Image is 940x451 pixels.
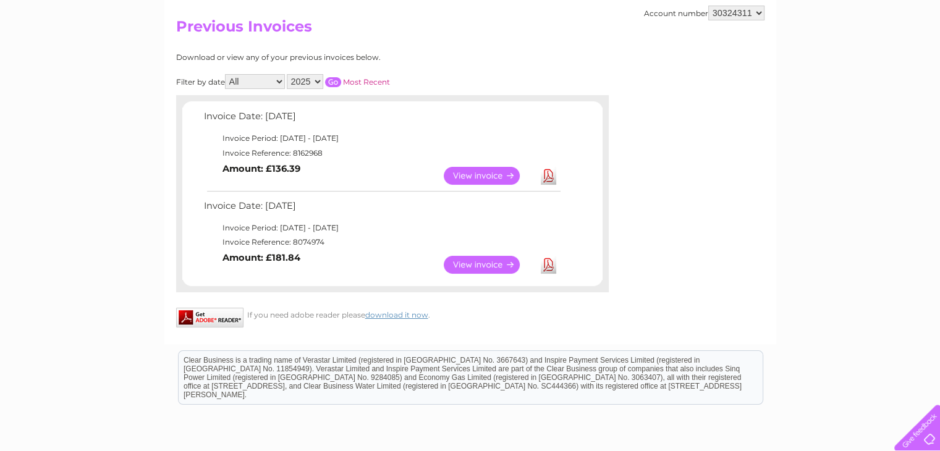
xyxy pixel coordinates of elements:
a: Log out [899,53,928,62]
td: Invoice Date: [DATE] [201,108,562,131]
a: View [444,256,535,274]
a: 0333 014 3131 [707,6,792,22]
a: Download [541,167,556,185]
a: Most Recent [343,77,390,86]
div: Account number [644,6,764,20]
td: Invoice Reference: 8074974 [201,235,562,250]
a: download it now [365,310,428,319]
a: Contact [858,53,888,62]
div: Clear Business is a trading name of Verastar Limited (registered in [GEOGRAPHIC_DATA] No. 3667643... [179,7,763,60]
b: Amount: £181.84 [222,252,300,263]
a: Water [722,53,746,62]
a: Telecoms [788,53,825,62]
td: Invoice Date: [DATE] [201,198,562,221]
img: logo.png [33,32,96,70]
td: Invoice Period: [DATE] - [DATE] [201,131,562,146]
td: Invoice Reference: 8162968 [201,146,562,161]
div: Filter by date [176,74,501,89]
td: Invoice Period: [DATE] - [DATE] [201,221,562,235]
b: Amount: £136.39 [222,163,300,174]
a: Download [541,256,556,274]
a: View [444,167,535,185]
h2: Previous Invoices [176,18,764,41]
a: Energy [753,53,781,62]
div: Download or view any of your previous invoices below. [176,53,501,62]
a: Blog [832,53,850,62]
div: If you need adobe reader please . [176,308,609,319]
